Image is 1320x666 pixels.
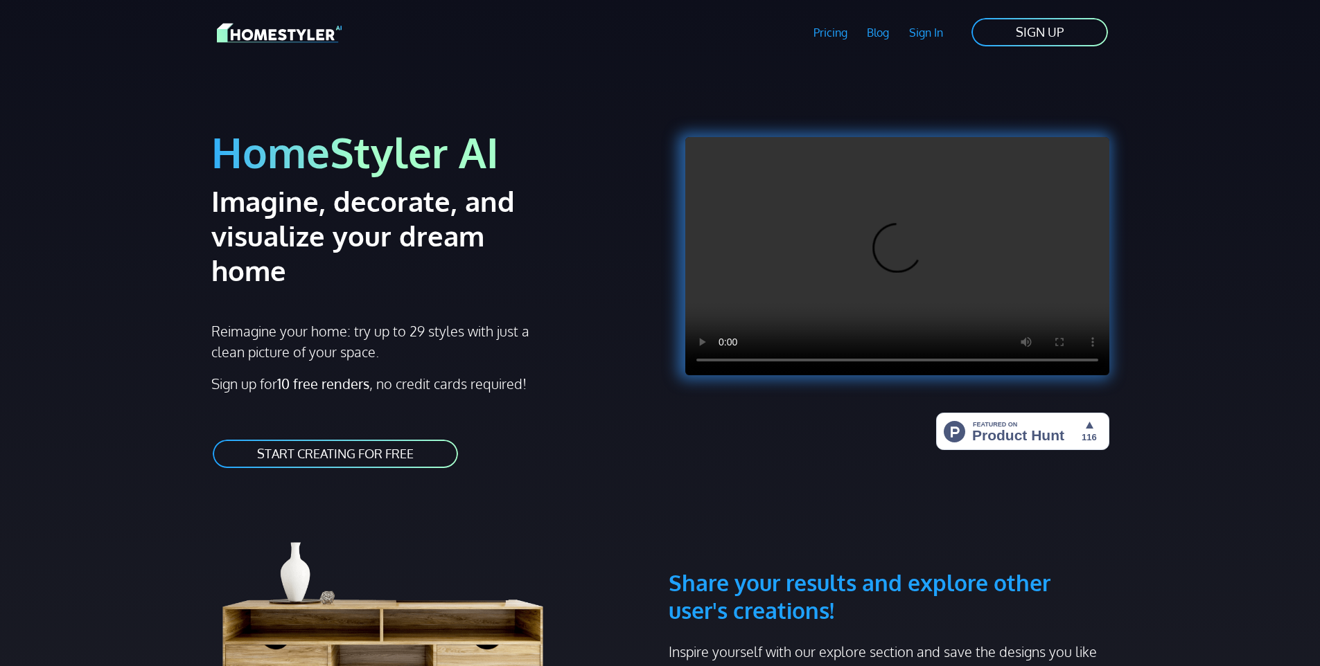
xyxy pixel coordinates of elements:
[669,503,1109,624] h3: Share your results and explore other user's creations!
[211,438,459,469] a: START CREATING FOR FREE
[211,126,652,178] h1: HomeStyler AI
[211,321,542,362] p: Reimagine your home: try up to 29 styles with just a clean picture of your space.
[970,17,1109,48] a: SIGN UP
[803,17,857,48] a: Pricing
[211,373,652,394] p: Sign up for , no credit cards required!
[899,17,953,48] a: Sign In
[857,17,899,48] a: Blog
[936,413,1109,450] img: HomeStyler AI - Interior Design Made Easy: One Click to Your Dream Home | Product Hunt
[277,375,369,393] strong: 10 free renders
[211,183,564,287] h2: Imagine, decorate, and visualize your dream home
[217,21,342,45] img: HomeStyler AI logo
